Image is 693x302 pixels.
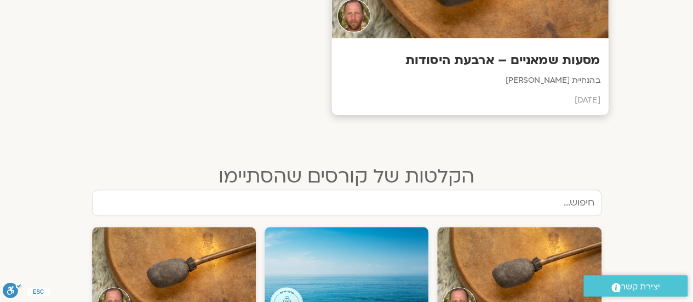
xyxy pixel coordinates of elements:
a: יצירת קשר [583,275,688,297]
span: יצירת קשר [621,280,660,294]
h3: מסעות שמאניים – ארבעת היסודות [340,52,600,69]
h2: הקלטות של קורסים שהסתיימו [92,166,602,187]
p: בהנחיית [PERSON_NAME] [340,74,600,88]
p: [DATE] [340,93,600,107]
input: חיפוש... [92,190,602,216]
